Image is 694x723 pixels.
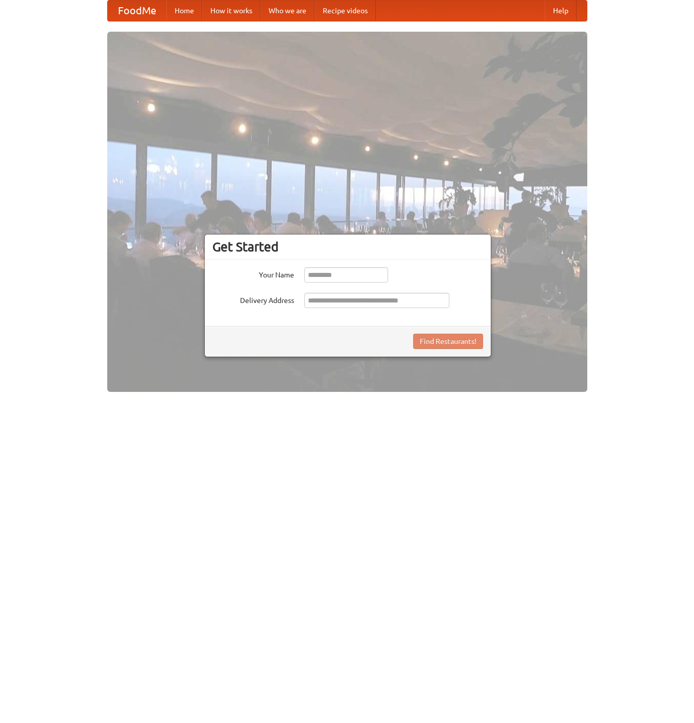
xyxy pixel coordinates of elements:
[166,1,202,21] a: Home
[202,1,260,21] a: How it works
[212,239,483,254] h3: Get Started
[212,267,294,280] label: Your Name
[315,1,376,21] a: Recipe videos
[413,334,483,349] button: Find Restaurants!
[212,293,294,306] label: Delivery Address
[545,1,577,21] a: Help
[108,1,166,21] a: FoodMe
[260,1,315,21] a: Who we are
